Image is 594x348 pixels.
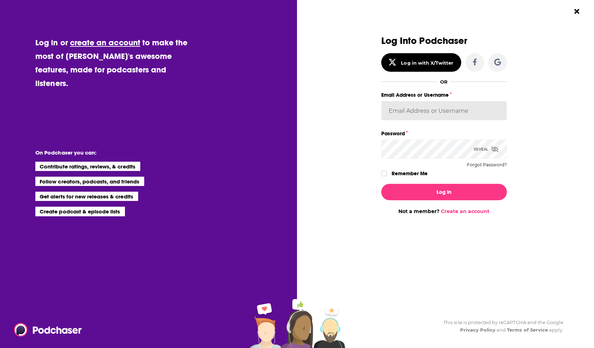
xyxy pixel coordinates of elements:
[507,327,548,333] a: Terms of Service
[14,323,77,337] a: Podchaser - Follow, Share and Rate Podcasts
[35,177,144,186] li: Follow creators, podcasts, and friends
[438,319,563,334] div: This site is protected by reCAPTCHA and the Google and apply.
[381,36,507,46] h3: Log Into Podchaser
[441,208,489,215] a: Create an account
[460,327,496,333] a: Privacy Policy
[35,207,125,216] li: Create podcast & episode lists
[474,140,498,159] div: Reveal
[401,60,453,66] div: Log in with X/Twitter
[440,79,448,85] div: OR
[35,162,140,171] li: Contribute ratings, reviews, & credits
[381,208,507,215] div: Not a member?
[392,169,428,178] label: Remember Me
[35,149,178,156] li: On Podchaser you can:
[570,5,584,18] button: Close Button
[14,323,82,337] img: Podchaser - Follow, Share and Rate Podcasts
[381,90,507,100] label: Email Address or Username
[467,162,507,167] button: Forgot Password?
[381,184,507,200] button: Log In
[381,101,507,120] input: Email Address or Username
[381,53,461,72] button: Log in with X/Twitter
[70,37,140,47] a: create an account
[35,192,138,201] li: Get alerts for new releases & credits
[381,129,507,138] label: Password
